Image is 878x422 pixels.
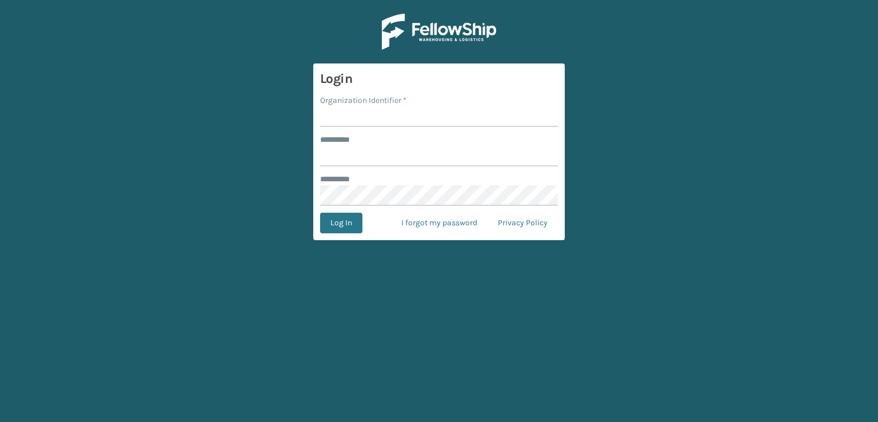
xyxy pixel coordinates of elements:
a: I forgot my password [391,213,488,233]
a: Privacy Policy [488,213,558,233]
h3: Login [320,70,558,87]
label: Organization Identifier [320,94,406,106]
button: Log In [320,213,362,233]
img: Logo [382,14,496,50]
